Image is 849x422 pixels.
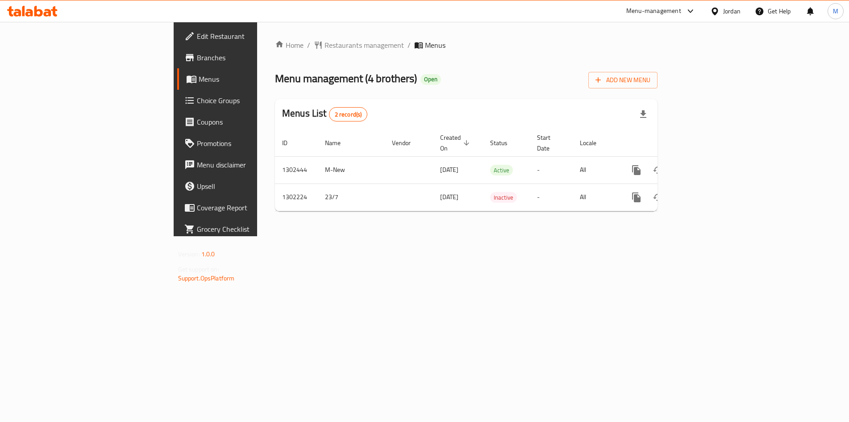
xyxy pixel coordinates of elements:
[197,95,308,106] span: Choice Groups
[647,187,669,208] button: Change Status
[723,6,741,16] div: Jordan
[420,74,441,85] div: Open
[197,224,308,234] span: Grocery Checklist
[178,248,200,260] span: Version:
[325,138,352,148] span: Name
[275,130,719,211] table: enhanced table
[626,6,681,17] div: Menu-management
[197,52,308,63] span: Branches
[595,75,650,86] span: Add New Menu
[177,133,316,154] a: Promotions
[282,107,367,121] h2: Menus List
[580,138,608,148] span: Locale
[626,159,647,181] button: more
[573,184,619,211] td: All
[318,184,385,211] td: 23/7
[392,138,422,148] span: Vendor
[197,202,308,213] span: Coverage Report
[619,130,719,157] th: Actions
[197,138,308,149] span: Promotions
[177,175,316,197] a: Upsell
[177,47,316,68] a: Branches
[197,31,308,42] span: Edit Restaurant
[633,104,654,125] div: Export file
[177,90,316,111] a: Choice Groups
[530,184,573,211] td: -
[318,156,385,184] td: M-New
[626,187,647,208] button: more
[425,40,445,50] span: Menus
[647,159,669,181] button: Change Status
[177,111,316,133] a: Coupons
[440,191,458,203] span: [DATE]
[329,110,367,119] span: 2 record(s)
[314,40,404,50] a: Restaurants management
[177,68,316,90] a: Menus
[275,40,658,50] nav: breadcrumb
[197,159,308,170] span: Menu disclaimer
[440,164,458,175] span: [DATE]
[530,156,573,184] td: -
[177,154,316,175] a: Menu disclaimer
[833,6,838,16] span: M
[199,74,308,84] span: Menus
[490,192,517,203] span: Inactive
[490,165,513,175] span: Active
[420,75,441,83] span: Open
[177,197,316,218] a: Coverage Report
[177,218,316,240] a: Grocery Checklist
[440,132,472,154] span: Created On
[178,272,235,284] a: Support.OpsPlatform
[282,138,299,148] span: ID
[325,40,404,50] span: Restaurants management
[177,25,316,47] a: Edit Restaurant
[275,68,417,88] span: Menu management ( 4 brothers )
[408,40,411,50] li: /
[537,132,562,154] span: Start Date
[197,117,308,127] span: Coupons
[329,107,368,121] div: Total records count
[201,248,215,260] span: 1.0.0
[178,263,219,275] span: Get support on:
[197,181,308,192] span: Upsell
[490,138,519,148] span: Status
[588,72,658,88] button: Add New Menu
[573,156,619,184] td: All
